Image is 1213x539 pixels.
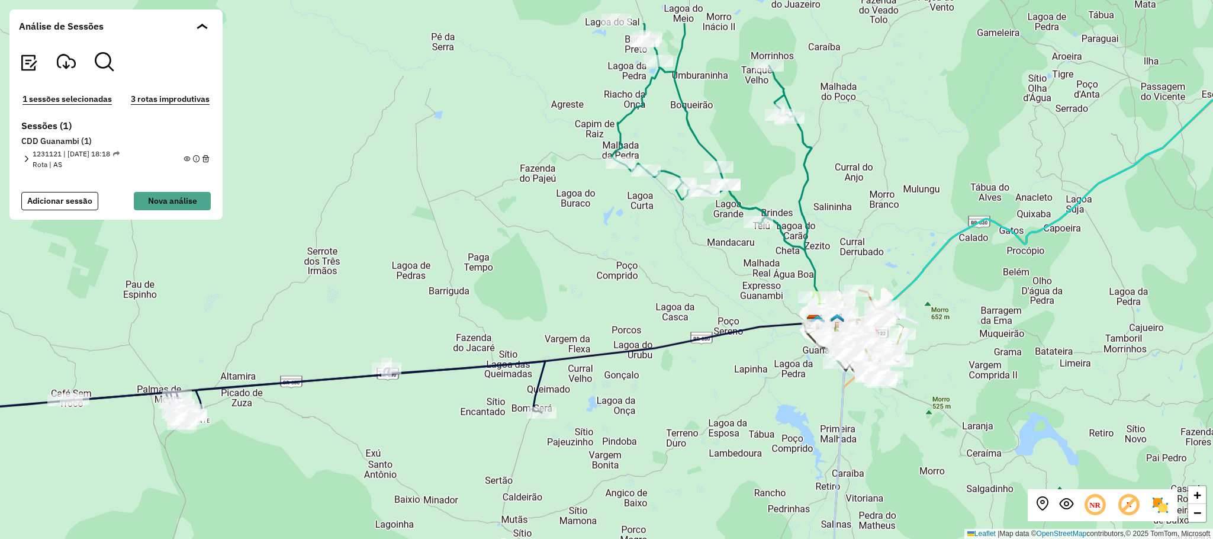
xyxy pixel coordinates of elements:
[127,92,213,106] button: 3 rotas improdutivas
[998,530,999,538] span: |
[1117,493,1141,518] span: Exibir rótulo
[1188,486,1206,504] a: Zoom in
[1188,504,1206,522] a: Zoom out
[57,52,76,73] button: Visualizar Romaneio Exportadas
[21,120,211,131] h6: Sessões (1)
[810,315,825,330] img: Guanambi FAD
[1151,496,1170,515] img: Exibir/Ocultar setores
[19,19,104,33] span: Análise de Sessões
[21,192,98,210] button: Adicionar sessão
[33,159,123,170] span: Rota | AS
[806,315,822,330] img: CDD Guanambi
[1059,497,1073,514] button: Exibir sessão original
[964,529,1213,539] div: Map data © contributors,© 2025 TomTom, Microsoft
[33,149,120,159] span: 1231121 | [DATE] 18:18
[967,530,996,538] a: Leaflet
[829,313,845,329] img: 400 UDC Full Guanambi
[1193,505,1201,520] span: −
[21,136,211,147] h6: CDD Guanambi (1)
[1193,487,1201,502] span: +
[1035,497,1050,514] button: Centralizar mapa no depósito ou ponto de apoio
[134,192,211,210] button: Nova análise
[19,52,38,73] button: Visualizar relatório de Roteirização Exportadas
[1083,493,1108,518] span: Ocultar NR
[19,92,115,106] button: 1 sessões selecionadas
[1037,530,1087,538] a: OpenStreetMap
